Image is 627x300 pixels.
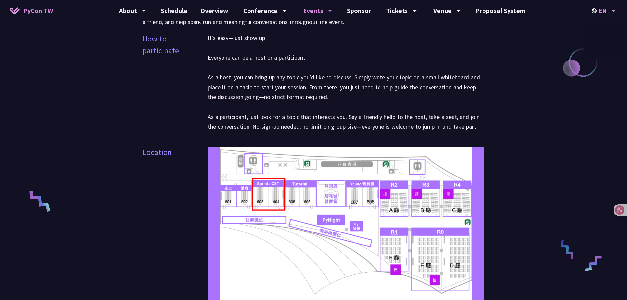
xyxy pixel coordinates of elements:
p: Location [143,147,172,158]
span: PyCon TW [23,6,53,15]
p: It's easy—just show up! Everyone can be a host or a participant. As a host, you can bring up any ... [208,33,485,132]
a: PyCon TW [3,2,60,19]
img: Locale Icon [592,8,598,13]
p: How to participate [143,33,198,57]
img: Home icon of PyCon TW 2025 [10,7,20,14]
